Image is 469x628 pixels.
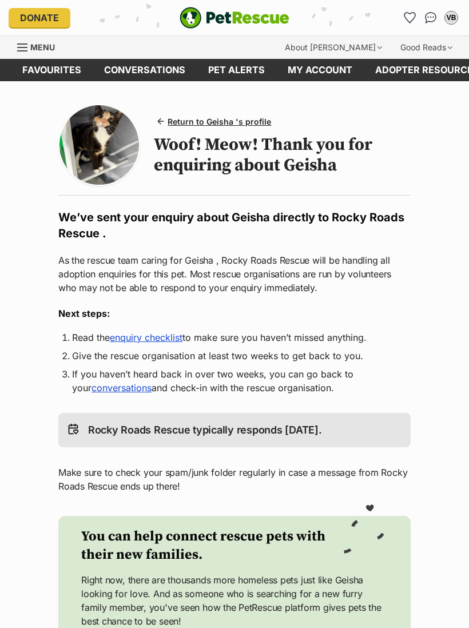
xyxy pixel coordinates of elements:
a: PetRescue [180,7,289,29]
h3: Next steps: [58,307,411,320]
a: conversations [93,59,197,81]
a: Conversations [422,9,440,27]
p: Rocky Roads Rescue typically responds [DATE]. [88,422,322,438]
h1: Woof! Meow! Thank you for enquiring about Geisha [154,134,411,176]
a: Favourites [401,9,419,27]
img: Photo of Geisha [59,105,139,185]
h2: You can help connect rescue pets with their new families. [81,527,342,564]
li: Give the rescue organisation at least two weeks to get back to you. [72,349,397,363]
img: chat-41dd97257d64d25036548639549fe6c8038ab92f7586957e7f3b1b290dea8141.svg [425,12,437,23]
div: Good Reads [392,36,460,59]
div: VB [446,12,457,23]
li: If you haven’t heard back in over two weeks, you can go back to your and check-in with the rescue... [72,367,397,395]
a: enquiry checklist [110,332,182,343]
ul: Account quick links [401,9,460,27]
p: Make sure to check your spam/junk folder regularly in case a message from Rocky Roads Rescue ends... [58,466,411,493]
h2: We’ve sent your enquiry about Geisha directly to Rocky Roads Rescue . [58,209,411,241]
span: Menu [30,42,55,52]
a: Return to Geisha 's profile [154,113,276,130]
button: My account [442,9,460,27]
p: As the rescue team caring for Geisha , Rocky Roads Rescue will be handling all adoption enquiries... [58,253,411,295]
a: Pet alerts [197,59,276,81]
div: About [PERSON_NAME] [277,36,390,59]
p: Right now, there are thousands more homeless pets just like Geisha looking for love. And as someo... [81,573,388,628]
span: Return to Geisha 's profile [168,116,271,128]
a: Favourites [11,59,93,81]
a: My account [276,59,364,81]
a: Menu [17,36,63,57]
img: logo-e224e6f780fb5917bec1dbf3a21bbac754714ae5b6737aabdf751b685950b380.svg [180,7,289,29]
a: Donate [9,8,70,27]
a: conversations [92,382,152,394]
li: Read the to make sure you haven’t missed anything. [72,331,397,344]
